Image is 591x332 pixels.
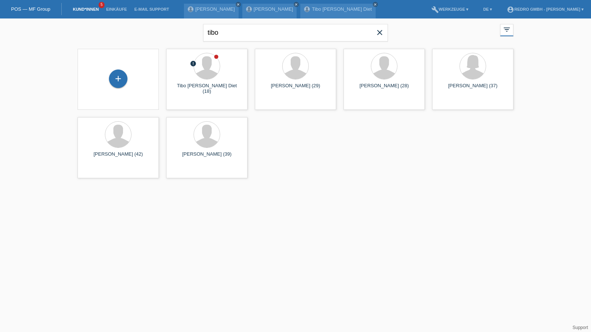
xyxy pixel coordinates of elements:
[507,6,514,13] i: account_circle
[83,151,153,163] div: [PERSON_NAME] (42)
[375,28,384,37] i: close
[261,83,330,95] div: [PERSON_NAME] (29)
[11,6,50,12] a: POS — MF Group
[254,6,293,12] a: [PERSON_NAME]
[294,2,299,7] a: close
[428,7,472,11] a: buildWerkzeuge ▾
[236,3,240,6] i: close
[312,6,372,12] a: Tibo [PERSON_NAME] Diet
[236,2,241,7] a: close
[99,2,105,8] span: 5
[131,7,173,11] a: E-Mail Support
[573,325,588,330] a: Support
[190,60,197,67] i: error
[190,60,197,68] div: Unbestätigt, in Bearbeitung
[349,83,419,95] div: [PERSON_NAME] (28)
[479,7,496,11] a: DE ▾
[503,7,587,11] a: account_circleRedro GmbH - [PERSON_NAME] ▾
[172,151,242,163] div: [PERSON_NAME] (39)
[69,7,102,11] a: Kund*innen
[503,26,511,34] i: filter_list
[102,7,130,11] a: Einkäufe
[172,83,242,95] div: Tibo [PERSON_NAME] Diet (18)
[203,24,388,41] input: Suche...
[195,6,235,12] a: [PERSON_NAME]
[373,3,377,6] i: close
[431,6,439,13] i: build
[109,72,127,85] div: Kund*in hinzufügen
[438,83,508,95] div: [PERSON_NAME] (37)
[373,2,378,7] a: close
[294,3,298,6] i: close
